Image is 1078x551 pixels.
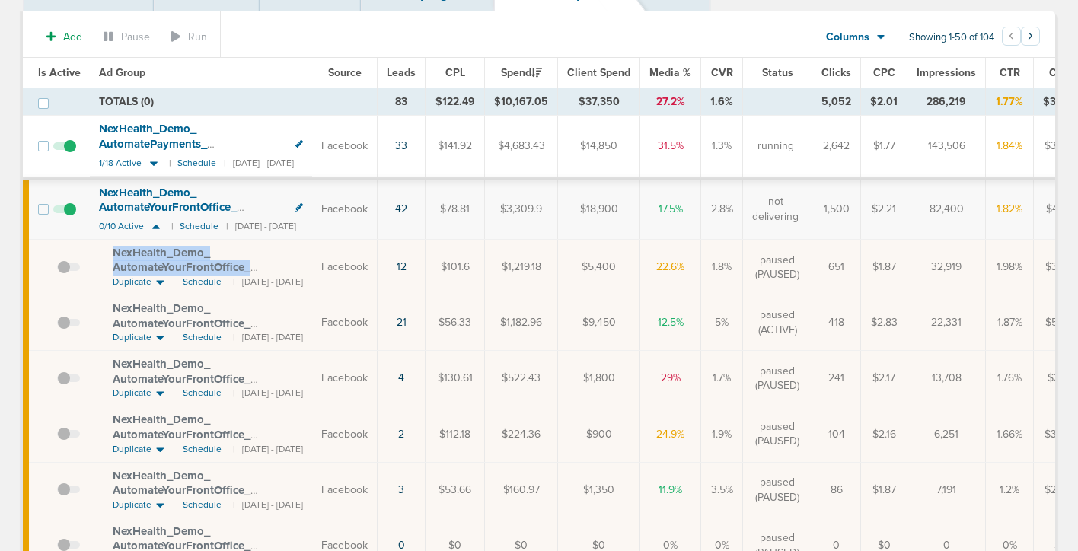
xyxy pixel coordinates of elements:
span: Schedule [183,443,222,456]
td: Facebook [312,351,378,406]
span: Duplicate [113,498,151,511]
a: 42 [395,202,407,215]
a: 21 [397,316,407,329]
span: CTR [1000,66,1020,79]
td: 12.5% [640,295,701,350]
a: 12 [397,260,407,273]
td: paused (PAUSED) [743,351,812,406]
td: $9,450 [558,295,640,350]
td: $224.36 [485,406,558,462]
td: 1.87% [986,295,1034,350]
td: 1.66% [986,406,1034,462]
td: 22.6% [640,240,701,295]
span: 0/10 Active [99,221,144,232]
span: NexHealth_ Demo_ AutomateYourFrontOffice_ EliminateTediousTasks_ Dental [99,186,257,229]
span: NexHealth_ Demo_ AutomateYourFrontOffice_ EliminateTediousTasks_ Dental_ [DATE]?id=183&cmp_ id=96... [113,412,285,471]
td: 104 [812,406,861,462]
td: $1,182.96 [485,295,558,350]
td: 27.2% [640,88,701,116]
td: 143,506 [907,116,986,178]
td: 13,708 [907,351,986,406]
td: $900 [558,406,640,462]
span: Add [63,30,82,43]
span: Columns [826,30,869,45]
span: CPC [873,66,895,79]
td: 1.76% [986,351,1034,406]
td: $53.66 [426,462,485,518]
td: paused (PAUSED) [743,240,812,295]
td: $1,219.18 [485,240,558,295]
small: | [DATE] - [DATE] [226,221,296,232]
td: $122.49 [426,88,485,116]
td: 29% [640,351,701,406]
small: | [DATE] - [DATE] [233,387,303,400]
td: $10,167.05 [485,88,558,116]
td: $1.87 [861,240,907,295]
span: Duplicate [113,275,151,288]
td: paused (ACTIVE) [743,295,812,350]
td: 22,331 [907,295,986,350]
span: Schedule [183,331,222,344]
td: $141.92 [426,116,485,178]
td: $2.01 [861,88,907,116]
td: 7,191 [907,462,986,518]
td: $2.83 [861,295,907,350]
span: NexHealth_ Demo_ AutomateYourFrontOffice_ EliminateTediousTasks_ Dental_ [DATE]?id=183&cmp_ id=96... [113,357,292,416]
td: 1.77% [986,88,1034,116]
span: running [757,139,794,154]
span: Leads [387,66,416,79]
td: 418 [812,295,861,350]
td: 2.8% [701,178,743,240]
td: 86 [812,462,861,518]
small: | [DATE] - [DATE] [233,331,303,344]
span: NexHealth_ Demo_ AutomateYourFrontOffice_ EliminateTediousTasks_ Dental_ [DATE]_ newaudience?id=1... [113,301,297,374]
td: Facebook [312,295,378,350]
td: $522.43 [485,351,558,406]
td: 1.9% [701,406,743,462]
td: $130.61 [426,351,485,406]
td: 1.82% [986,178,1034,240]
td: Facebook [312,116,378,178]
td: paused (PAUSED) [743,462,812,518]
td: 2,642 [812,116,861,178]
td: $160.97 [485,462,558,518]
td: 31.5% [640,116,701,178]
td: Facebook [312,406,378,462]
td: $112.18 [426,406,485,462]
td: Facebook [312,178,378,240]
span: Schedule [183,275,222,288]
td: 3.5% [701,462,743,518]
td: TOTALS (0) [90,88,378,116]
a: 2 [398,428,404,441]
a: 33 [395,139,407,152]
td: $3,309.9 [485,178,558,240]
td: 1.6% [701,88,743,116]
span: Duplicate [113,443,151,456]
td: 5% [701,295,743,350]
td: $1.77 [861,116,907,178]
td: $1,800 [558,351,640,406]
span: Client Spend [567,66,630,79]
td: 83 [378,88,426,116]
td: $18,900 [558,178,640,240]
span: Showing 1-50 of 104 [909,31,994,44]
a: 4 [398,371,404,384]
td: 24.9% [640,406,701,462]
span: Spend [501,66,542,79]
td: $78.81 [426,178,485,240]
td: 1.98% [986,240,1034,295]
span: Ad Group [99,66,145,79]
td: $4,683.43 [485,116,558,178]
td: $2.16 [861,406,907,462]
td: 1.8% [701,240,743,295]
span: NexHealth_ Demo_ AutomateYourFrontOffice_ EliminateTediousTasks_ Dental_ [DATE]?id=183&cmp_ id=96... [113,246,285,304]
td: paused (PAUSED) [743,406,812,462]
span: Impressions [917,66,976,79]
td: 11.9% [640,462,701,518]
td: 82,400 [907,178,986,240]
td: 1.3% [701,116,743,178]
td: $2.17 [861,351,907,406]
td: 6,251 [907,406,986,462]
span: Duplicate [113,331,151,344]
span: Is Active [38,66,81,79]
